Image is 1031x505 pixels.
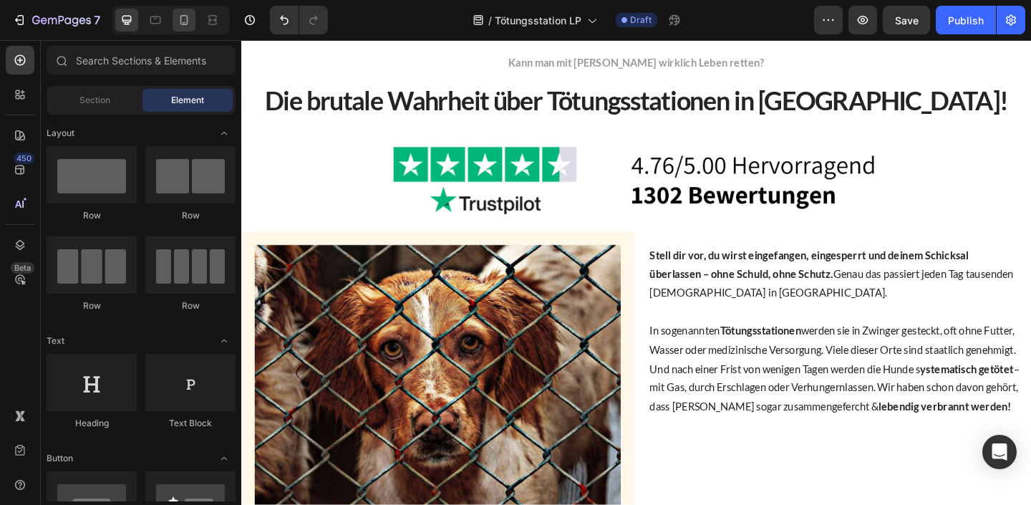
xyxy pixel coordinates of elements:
span: Toggle open [213,122,236,145]
strong: ystematisch getötet [738,351,840,365]
div: Rich Text Editor. Editing area: main [432,224,859,421]
span: Toggle open [213,447,236,470]
div: Row [47,209,137,222]
iframe: To enrich screen reader interactions, please activate Accessibility in Grammarly extension settings [241,40,1031,505]
div: Row [145,299,236,312]
span: Draft [630,14,652,27]
p: In sogenannten werden sie in Zwinger gesteckt, oft ohne Futter, Wasser oder medizinische Versorgu... [444,307,848,410]
span: Toggle open [213,330,236,352]
span: Section [79,94,110,107]
input: Search Sections & Elements [47,46,236,74]
span: / [488,13,492,28]
button: Save [883,6,930,34]
span: Button [47,452,73,465]
span: Layout [47,127,74,140]
span: Tötungsstation LP [495,13,581,28]
strong: Tötungsstationen [521,309,609,323]
p: Die brutale Wahrheit über Tötungsstationen in [GEOGRAPHIC_DATA]! [6,48,853,85]
span: Text [47,335,64,347]
div: Row [145,209,236,222]
p: Genau das passiert jeden Tag tausenden [DEMOGRAPHIC_DATA] in [GEOGRAPHIC_DATA]. [444,224,848,286]
span: Save [895,14,919,27]
div: Beta [11,262,34,274]
strong: lebendig verbrannt werden! [693,392,838,405]
div: Undo/Redo [270,6,328,34]
button: Publish [936,6,996,34]
div: Open Intercom Messenger [982,435,1017,469]
button: 7 [6,6,107,34]
div: Text Block [145,417,236,430]
p: Kann man mit [PERSON_NAME] wirklich Leben retten? [1,15,858,36]
strong: Stell dir vor, du wirst eingefangen, eingesperrt und deinem Schicksal überlassen – ohne Schuld, o... [444,227,790,261]
div: Publish [948,13,984,28]
p: 7 [94,11,100,29]
span: Element [171,94,204,107]
div: Row [47,299,137,312]
div: 450 [14,153,34,164]
div: Heading [47,417,137,430]
img: gempages_446525941431141586-ec8d4b1d-b855-4135-94ef-4743de1b163b.png [143,95,716,210]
